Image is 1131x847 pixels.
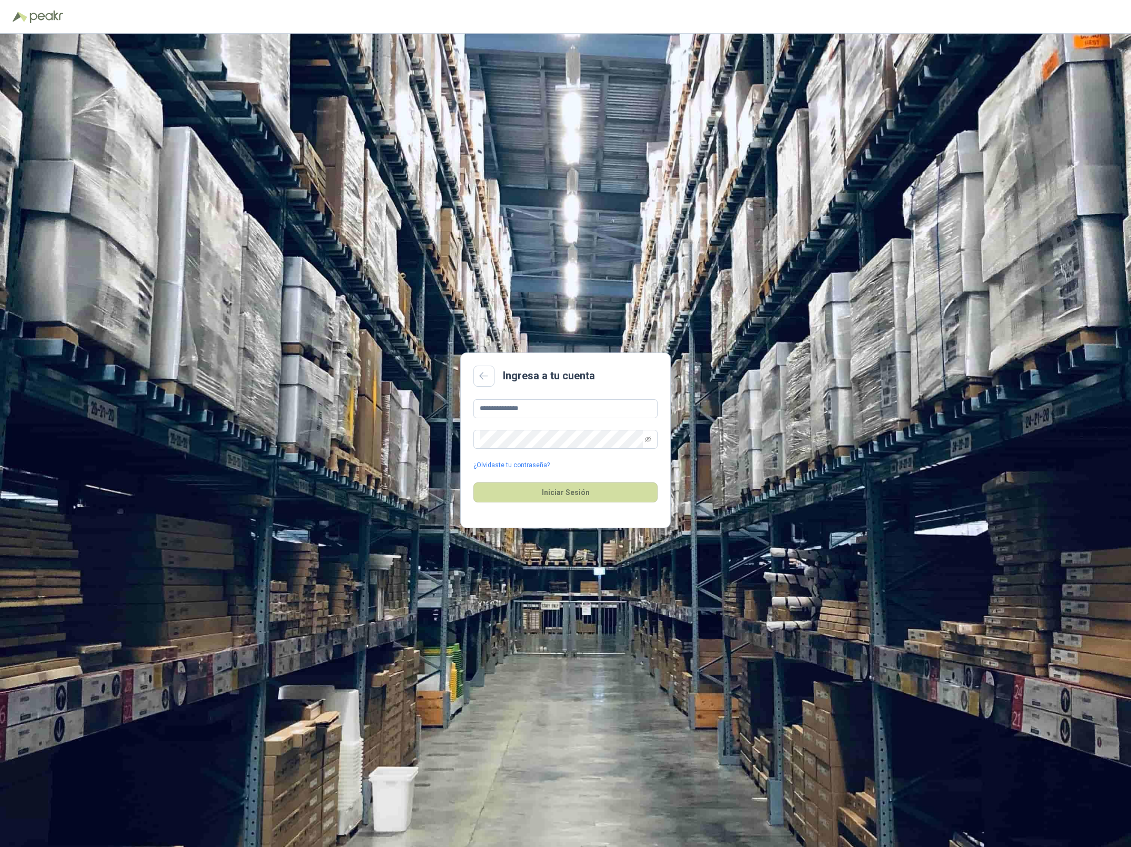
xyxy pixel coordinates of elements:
button: Iniciar Sesión [473,482,658,502]
span: eye-invisible [645,436,651,442]
img: Logo [13,12,27,22]
a: ¿Olvidaste tu contraseña? [473,460,550,470]
h2: Ingresa a tu cuenta [503,368,595,384]
img: Peakr [29,11,63,23]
